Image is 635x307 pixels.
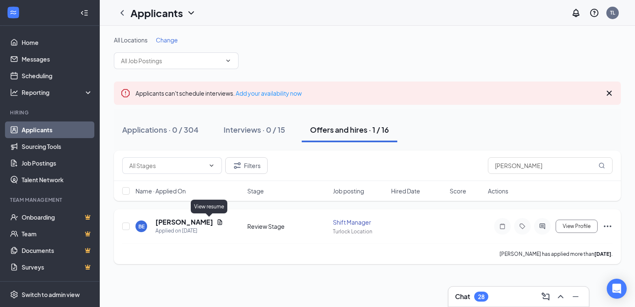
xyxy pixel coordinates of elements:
[117,8,127,18] svg: ChevronLeft
[22,121,93,138] a: Applicants
[537,223,547,230] svg: ActiveChat
[478,293,485,300] div: 28
[135,89,302,97] span: Applicants can't schedule interviews.
[333,187,364,195] span: Job posting
[497,223,507,230] svg: Note
[247,187,264,195] span: Stage
[563,223,591,229] span: View Profile
[224,124,285,135] div: Interviews · 0 / 15
[22,259,93,275] a: SurveysCrown
[155,227,223,235] div: Applied on [DATE]
[138,223,145,230] div: BE
[598,162,605,169] svg: MagnifyingGlass
[22,138,93,155] a: Sourcing Tools
[517,223,527,230] svg: Tag
[22,67,93,84] a: Scheduling
[208,162,215,169] svg: ChevronDown
[488,157,613,174] input: Search in offers and hires
[22,88,93,97] div: Reporting
[22,51,93,67] a: Messages
[10,196,91,203] div: Team Management
[455,292,470,301] h3: Chat
[391,187,420,195] span: Hired Date
[155,218,213,227] h5: [PERSON_NAME]
[589,8,599,18] svg: QuestionInfo
[333,218,386,226] div: Shift Manager
[571,8,581,18] svg: Notifications
[130,6,183,20] h1: Applicants
[500,250,613,257] p: [PERSON_NAME] has applied more than .
[191,200,227,213] div: View resume
[22,209,93,225] a: OnboardingCrown
[604,88,614,98] svg: Cross
[217,219,223,225] svg: Document
[10,88,18,97] svg: Analysis
[22,290,80,299] div: Switch to admin view
[594,251,611,257] b: [DATE]
[333,228,386,235] div: Turlock Location
[121,88,130,98] svg: Error
[225,57,231,64] svg: ChevronDown
[225,157,268,174] button: Filter Filters
[310,124,389,135] div: Offers and hires · 1 / 16
[22,225,93,242] a: TeamCrown
[22,242,93,259] a: DocumentsCrown
[22,155,93,171] a: Job Postings
[571,292,581,302] svg: Minimize
[539,290,552,303] button: ComposeMessage
[541,292,551,302] svg: ComposeMessage
[121,56,222,65] input: All Job Postings
[122,124,199,135] div: Applications · 0 / 304
[569,290,582,303] button: Minimize
[22,34,93,51] a: Home
[156,36,178,44] span: Change
[556,292,566,302] svg: ChevronUp
[10,290,18,299] svg: Settings
[554,290,567,303] button: ChevronUp
[186,8,196,18] svg: ChevronDown
[129,161,205,170] input: All Stages
[80,9,89,17] svg: Collapse
[488,187,508,195] span: Actions
[610,9,615,16] div: TL
[22,171,93,188] a: Talent Network
[603,221,613,231] svg: Ellipses
[232,161,242,171] svg: Filter
[114,36,148,44] span: All Locations
[450,187,466,195] span: Score
[236,89,302,97] a: Add your availability now
[135,187,186,195] span: Name · Applied On
[10,109,91,116] div: Hiring
[607,279,627,299] div: Open Intercom Messenger
[247,222,327,230] div: Review Stage
[9,8,17,17] svg: WorkstreamLogo
[556,220,598,233] button: View Profile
